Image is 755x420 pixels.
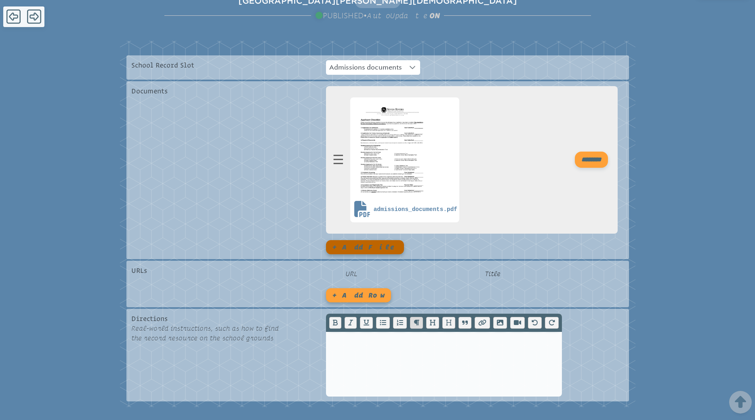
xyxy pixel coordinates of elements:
[326,288,391,302] button: + Add row
[6,8,21,25] span: Back
[326,240,404,254] button: + Add file
[131,323,291,343] p: Real-world instructions, such as how to find the record resource on the school grounds
[345,269,482,279] span: URL
[374,206,457,213] span: admissions_documents.pdf
[350,97,459,222] a: admissions_documents.pdf
[326,60,405,75] span: Admissions documents
[131,314,291,323] p: Directions
[315,11,364,20] span: published
[429,11,440,20] span: ON
[485,269,621,279] span: Title
[329,63,402,71] span: Admissions documents
[734,393,747,412] button: Scroll Top
[353,99,430,199] img: admissions_documents.pdf
[27,8,41,25] span: Forward
[131,60,291,70] p: School Record Slot
[315,10,440,21] span: •
[131,266,291,275] p: URLs
[131,86,291,96] p: Documents
[332,152,351,167] span: ☰
[367,11,440,20] span: AutoUpdate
